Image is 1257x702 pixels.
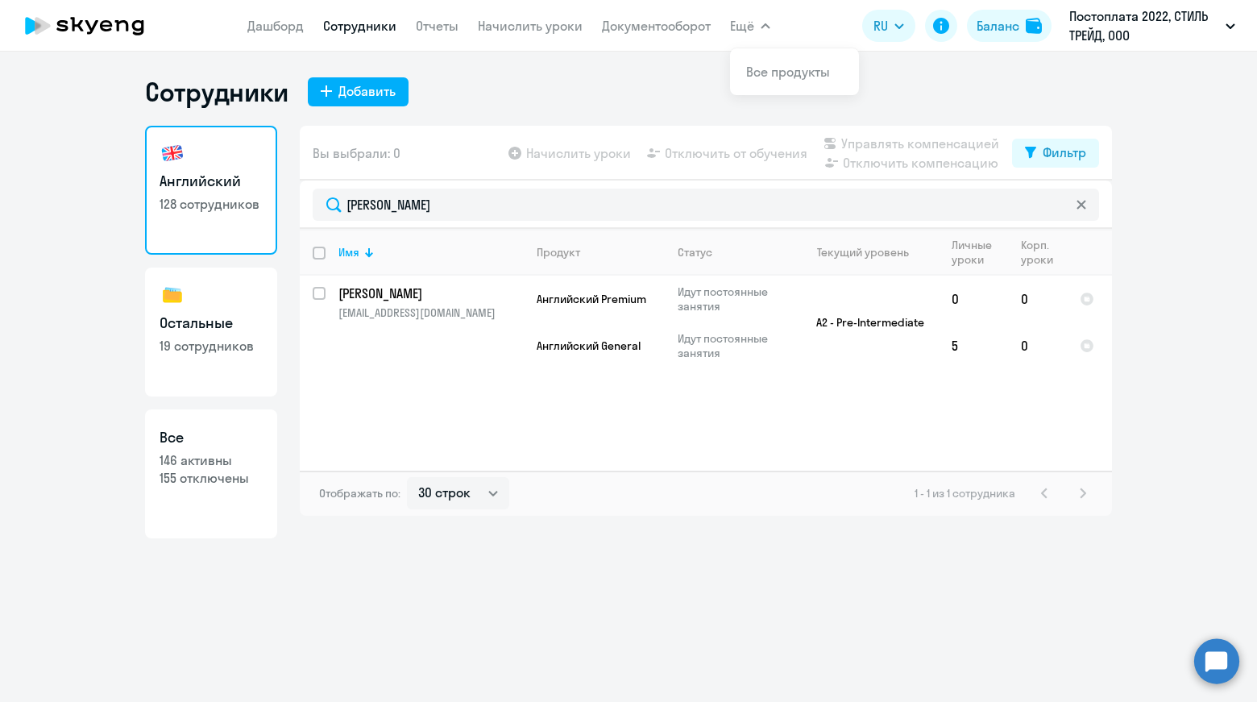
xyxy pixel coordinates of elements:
p: [EMAIL_ADDRESS][DOMAIN_NAME] [338,305,523,320]
p: Постоплата 2022, СТИЛЬ ТРЕЙД, ООО [1069,6,1219,45]
td: A2 - Pre-Intermediate [789,276,939,369]
span: Английский General [537,339,641,353]
div: Текущий уровень [817,245,909,260]
img: english [160,140,185,166]
h3: Английский [160,171,263,192]
button: Добавить [308,77,409,106]
a: Английский128 сотрудников [145,126,277,255]
a: Начислить уроки [478,18,583,34]
p: 146 активны [160,451,263,469]
a: Все146 активны155 отключены [145,409,277,538]
div: Добавить [338,81,396,101]
input: Поиск по имени, email, продукту или статусу [313,189,1099,221]
a: Дашборд [247,18,304,34]
p: Идут постоянные занятия [678,331,788,360]
button: Ещё [730,10,770,42]
td: 0 [1008,276,1067,322]
div: Личные уроки [952,238,1007,267]
button: RU [862,10,915,42]
span: Отображать по: [319,486,400,501]
button: Фильтр [1012,139,1099,168]
h1: Сотрудники [145,76,288,108]
span: Вы выбрали: 0 [313,143,400,163]
a: Сотрудники [323,18,396,34]
div: Продукт [537,245,580,260]
a: Остальные19 сотрудников [145,268,277,397]
span: Английский Premium [537,292,646,306]
span: Ещё [730,16,754,35]
div: Текущий уровень [802,245,938,260]
td: 0 [939,276,1008,322]
div: Статус [678,245,712,260]
a: Отчеты [416,18,458,34]
img: balance [1026,18,1042,34]
button: Балансbalance [967,10,1052,42]
span: RU [873,16,888,35]
p: 155 отключены [160,469,263,487]
h3: Остальные [160,313,263,334]
p: [PERSON_NAME] [338,285,521,302]
td: 5 [939,322,1008,369]
p: 128 сотрудников [160,195,263,213]
p: 19 сотрудников [160,337,263,355]
a: Документооборот [602,18,711,34]
p: Идут постоянные занятия [678,285,788,314]
div: Имя [338,245,523,260]
td: 0 [1008,322,1067,369]
a: [PERSON_NAME] [338,285,523,302]
h3: Все [160,427,263,448]
button: Постоплата 2022, СТИЛЬ ТРЕЙД, ООО [1061,6,1243,45]
img: others [160,282,185,308]
div: Корп. уроки [1021,238,1066,267]
div: Баланс [977,16,1019,35]
span: 1 - 1 из 1 сотрудника [915,486,1015,501]
a: Все продукты [746,64,830,80]
div: Фильтр [1043,143,1086,162]
div: Имя [338,245,359,260]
